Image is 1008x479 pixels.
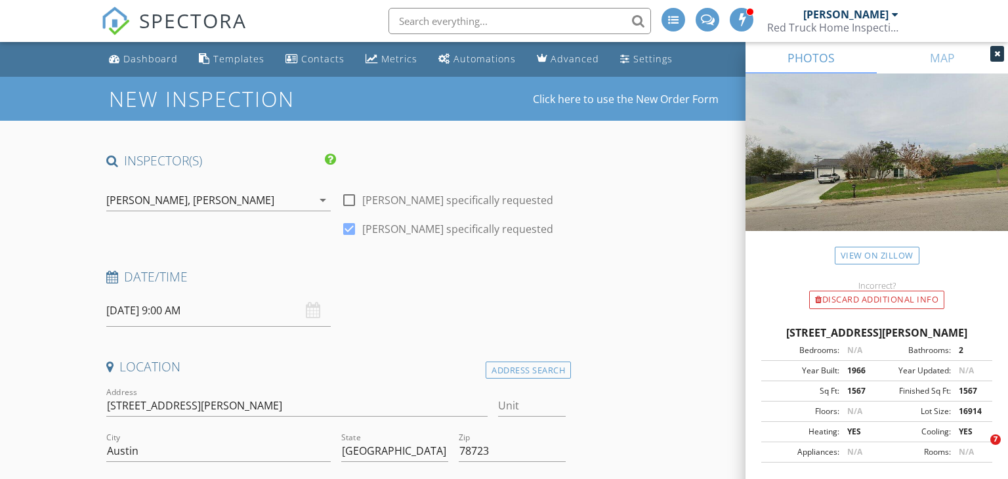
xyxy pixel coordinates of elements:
div: [PERSON_NAME] [803,8,889,21]
a: Click here to use the New Order Form [533,94,719,104]
img: streetview [745,73,1008,262]
label: [PERSON_NAME] specifically requested [362,194,553,207]
a: Contacts [280,47,350,72]
div: Red Truck Home Inspections PLLC [767,21,898,34]
div: Contacts [301,52,345,65]
i: arrow_drop_down [315,192,331,208]
div: Bathrooms: [877,344,951,356]
a: Metrics [360,47,423,72]
span: N/A [847,344,862,356]
div: [STREET_ADDRESS][PERSON_NAME] [761,325,992,341]
h1: New Inspection [109,87,400,110]
h4: INSPECTOR(S) [106,152,336,169]
a: Settings [615,47,678,72]
span: N/A [847,406,862,417]
a: Advanced [532,47,604,72]
div: Rooms: [877,446,951,458]
div: Lot Size: [877,406,951,417]
div: Metrics [381,52,417,65]
div: Discard Additional info [809,291,944,309]
a: PHOTOS [745,42,877,73]
input: Select date [106,295,331,327]
div: 1966 [839,365,877,377]
div: Appliances: [765,446,839,458]
span: N/A [959,365,974,376]
a: SPECTORA [101,18,247,45]
span: N/A [959,446,974,457]
div: 1567 [839,385,877,397]
a: Dashboard [104,47,183,72]
h4: Date/Time [106,268,566,285]
a: View on Zillow [835,247,919,264]
img: The Best Home Inspection Software - Spectora [101,7,130,35]
div: Advanced [551,52,599,65]
div: 16914 [951,406,988,417]
div: [PERSON_NAME], [106,194,190,206]
div: 1567 [951,385,988,397]
div: Settings [633,52,673,65]
div: Year Updated: [877,365,951,377]
div: Year Built: [765,365,839,377]
a: MAP [877,42,1008,73]
div: Bedrooms: [765,344,839,356]
div: Incorrect? [745,280,1008,291]
div: Heating: [765,426,839,438]
div: Address Search [486,362,571,379]
div: Automations [453,52,516,65]
div: Dashboard [123,52,178,65]
div: 2 [951,344,988,356]
iframe: Intercom live chat [963,434,995,466]
div: YES [951,426,988,438]
div: Sq Ft: [765,385,839,397]
input: Search everything... [388,8,651,34]
div: [PERSON_NAME] [193,194,274,206]
span: 7 [990,434,1001,445]
span: SPECTORA [139,7,247,34]
div: Finished Sq Ft: [877,385,951,397]
span: N/A [847,446,862,457]
div: Floors: [765,406,839,417]
div: Cooling: [877,426,951,438]
div: Templates [213,52,264,65]
div: YES [839,426,877,438]
h4: Location [106,358,566,375]
a: Automations (Basic) [433,47,521,72]
a: Templates [194,47,270,72]
label: [PERSON_NAME] specifically requested [362,222,553,236]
